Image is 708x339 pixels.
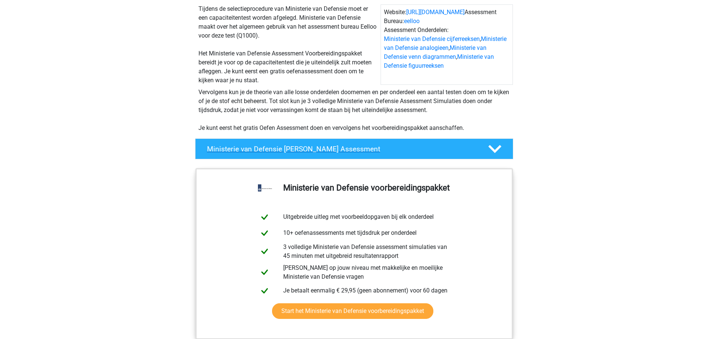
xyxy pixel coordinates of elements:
div: Vervolgens kun je de theorie van alle losse onderdelen doornemen en per onderdeel een aantal test... [195,88,513,132]
a: [URL][DOMAIN_NAME] [406,9,465,16]
div: Website: Assessment Bureau: Assessment Onderdelen: , , , [381,4,513,85]
a: Ministerie van Defensie [PERSON_NAME] Assessment [192,138,516,159]
a: eelloo [404,17,420,25]
div: Tijdens de selectieprocedure van Ministerie van Defensie moet er een capaciteitentest worden afge... [195,4,381,85]
h4: Ministerie van Defensie [PERSON_NAME] Assessment [207,145,476,153]
div: Doe het gratis Ministerie van Defensie oefenassessment om inzichtelijk te krijgen wat jouw sterke... [195,159,513,180]
a: Start het Ministerie van Defensie voorbereidingspakket [272,303,433,319]
a: Ministerie van Defensie cijferreeksen [384,35,480,42]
